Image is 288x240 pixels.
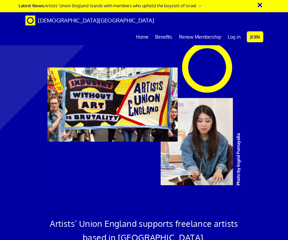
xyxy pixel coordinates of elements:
[176,29,224,45] a: Renew Membership
[20,12,159,29] a: Brand [DEMOGRAPHIC_DATA][GEOGRAPHIC_DATA]
[133,29,152,45] a: Home
[18,3,45,8] strong: Latest News:
[152,29,176,45] a: Benefits
[38,17,154,24] span: [DEMOGRAPHIC_DATA][GEOGRAPHIC_DATA]
[224,29,244,45] a: Log in
[18,3,202,8] a: Latest News:Artists’ Union England stands with members who uphold the boycott of Israel →
[247,31,263,42] a: Join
